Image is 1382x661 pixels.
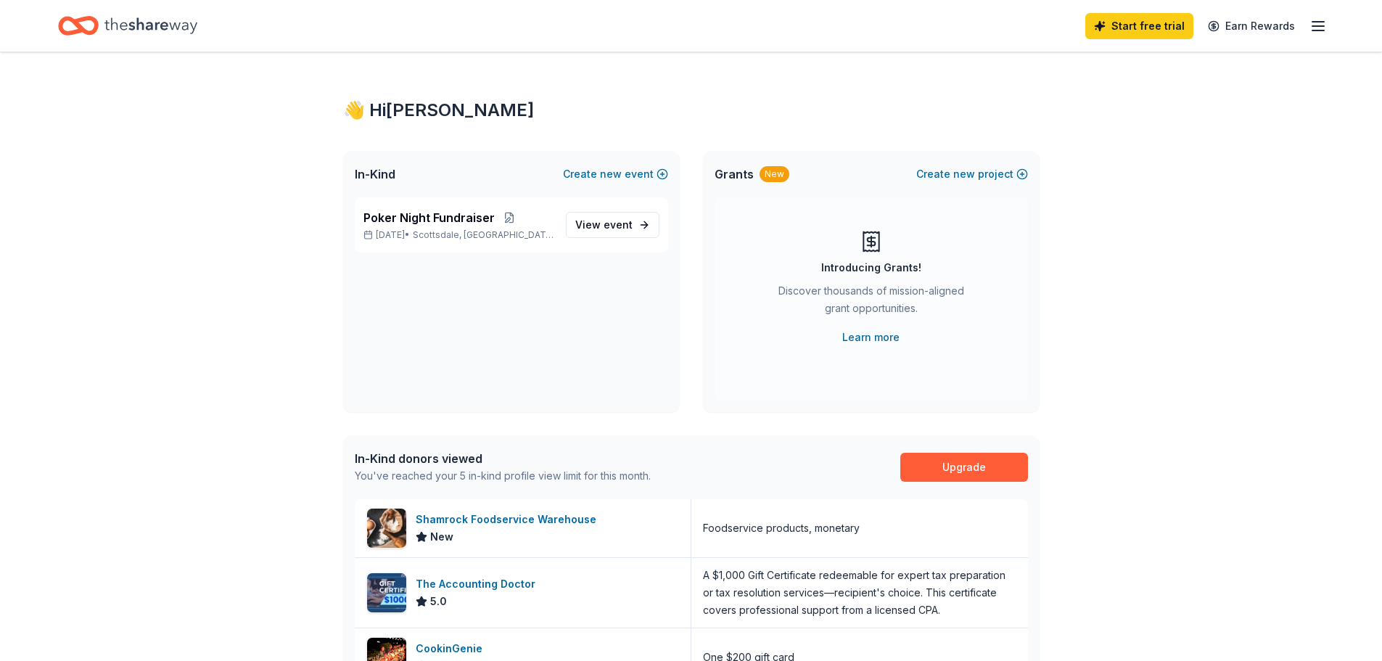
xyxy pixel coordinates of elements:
p: [DATE] • [363,229,554,241]
div: Introducing Grants! [821,259,921,276]
img: Image for The Accounting Doctor [367,573,406,612]
img: Image for Shamrock Foodservice Warehouse [367,509,406,548]
span: event [604,218,633,231]
span: 5.0 [430,593,447,610]
div: CookinGenie [416,640,488,657]
span: In-Kind [355,165,395,183]
a: Learn more [842,329,900,346]
div: A $1,000 Gift Certificate redeemable for expert tax preparation or tax resolution services—recipi... [703,567,1016,619]
span: View [575,216,633,234]
a: Earn Rewards [1199,13,1304,39]
span: New [430,528,453,546]
button: Createnewevent [563,165,668,183]
a: Upgrade [900,453,1028,482]
a: Start free trial [1085,13,1193,39]
span: new [600,165,622,183]
div: New [760,166,789,182]
div: You've reached your 5 in-kind profile view limit for this month. [355,467,651,485]
div: The Accounting Doctor [416,575,541,593]
div: Shamrock Foodservice Warehouse [416,511,602,528]
span: Poker Night Fundraiser [363,209,495,226]
div: 👋 Hi [PERSON_NAME] [343,99,1040,122]
a: Home [58,9,197,43]
span: Scottsdale, [GEOGRAPHIC_DATA] [413,229,554,241]
a: View event [566,212,659,238]
span: new [953,165,975,183]
span: Grants [715,165,754,183]
button: Createnewproject [916,165,1028,183]
div: Discover thousands of mission-aligned grant opportunities. [773,282,970,323]
div: Foodservice products, monetary [703,520,860,537]
div: In-Kind donors viewed [355,450,651,467]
